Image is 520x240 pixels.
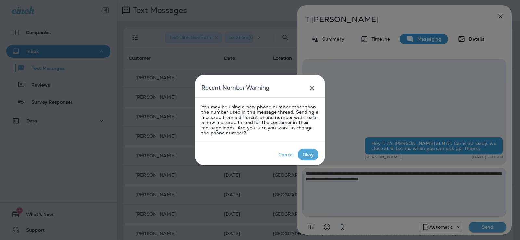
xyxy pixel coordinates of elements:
button: Okay [298,149,318,160]
p: You may be using a new phone number other than the number used in this message thread. Sending a ... [201,104,318,135]
button: Cancel [275,149,298,160]
button: close [305,81,318,94]
h5: Recent Number Warning [201,82,269,93]
div: Okay [303,152,314,157]
div: Cancel [279,152,294,157]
